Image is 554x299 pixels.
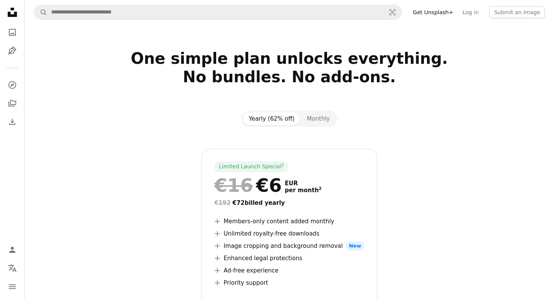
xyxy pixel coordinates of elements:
a: 1 [280,163,286,171]
button: Yearly (62% off) [243,112,301,125]
a: Photos [5,25,20,40]
div: €72 billed yearly [214,198,364,208]
h2: One simple plan unlocks everything. No bundles. No add-ons. [42,49,537,105]
a: 2 [317,187,323,194]
a: Get Unsplash+ [408,6,458,18]
span: €16 [214,175,253,195]
li: Ad-free experience [214,266,364,275]
a: Illustrations [5,43,20,58]
a: Home — Unsplash [5,5,20,22]
a: Log in / Sign up [5,242,20,257]
form: Find visuals sitewide [34,5,402,20]
sup: 2 [319,186,322,191]
span: per month [285,187,322,194]
sup: 1 [282,163,284,167]
span: €192 [214,199,230,206]
button: Submit an image [489,6,545,18]
button: Language [5,261,20,276]
a: Collections [5,96,20,111]
div: Limited Launch Special [214,161,289,172]
li: Members-only content added monthly [214,217,364,226]
button: Monthly [300,112,336,125]
li: Priority support [214,278,364,287]
button: Visual search [383,5,402,20]
li: Image cropping and background removal [214,241,364,251]
a: Log in [458,6,483,18]
a: Download History [5,114,20,130]
button: Menu [5,279,20,294]
a: Explore [5,77,20,93]
li: Enhanced legal protections [214,254,364,263]
button: Search Unsplash [34,5,47,20]
span: New [346,241,364,251]
div: €6 [214,175,282,195]
li: Unlimited royalty-free downloads [214,229,364,238]
span: EUR [285,180,322,187]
